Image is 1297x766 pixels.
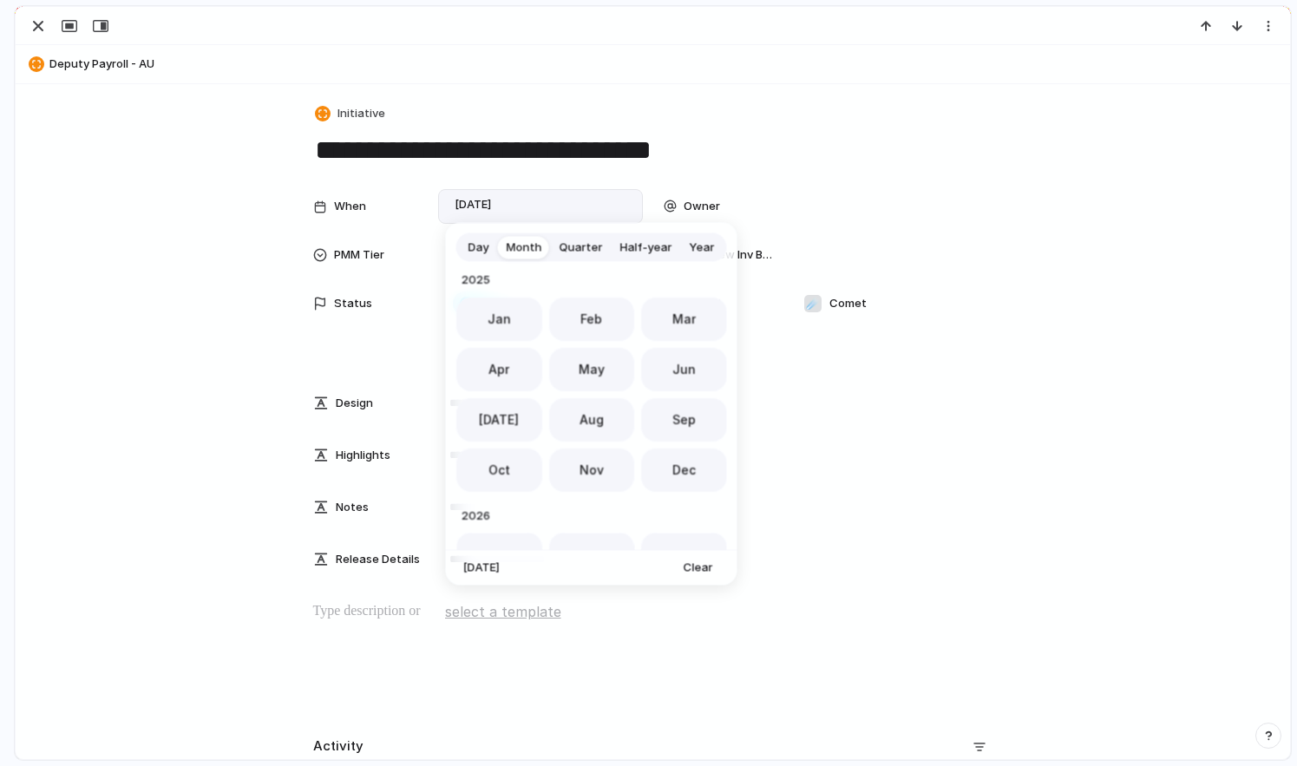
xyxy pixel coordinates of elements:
[672,361,696,379] span: Jun
[672,311,696,329] span: Mar
[548,448,634,492] button: Nov
[580,546,602,564] span: Feb
[681,233,724,261] button: Year
[456,506,727,527] span: 2026
[560,239,603,256] span: Quarter
[487,311,510,329] span: Jan
[580,311,602,329] span: Feb
[672,462,696,480] span: Dec
[487,546,510,564] span: Jan
[507,239,542,256] span: Month
[548,534,634,577] button: Feb
[463,560,500,577] span: [DATE]
[498,233,551,261] button: Month
[456,448,542,492] button: Oct
[579,411,603,429] span: Aug
[468,239,489,256] span: Day
[612,233,681,261] button: Half-year
[548,398,634,442] button: Aug
[456,398,542,442] button: [DATE]
[548,348,634,391] button: May
[456,534,542,577] button: Jan
[677,556,720,580] button: Clear
[641,398,727,442] button: Sep
[578,361,604,379] span: May
[641,348,727,391] button: Jun
[456,298,542,341] button: Jan
[579,462,603,480] span: Nov
[684,560,713,577] span: Clear
[488,361,509,379] span: Apr
[488,462,509,480] span: Oct
[548,298,634,341] button: Feb
[456,348,542,391] button: Apr
[479,411,519,429] span: [DATE]
[641,534,727,577] button: Mar
[672,546,696,564] span: Mar
[551,233,612,261] button: Quarter
[690,239,715,256] span: Year
[672,411,696,429] span: Sep
[620,239,672,256] span: Half-year
[456,271,727,291] span: 2025
[641,448,727,492] button: Dec
[641,298,727,341] button: Mar
[460,233,498,261] button: Day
